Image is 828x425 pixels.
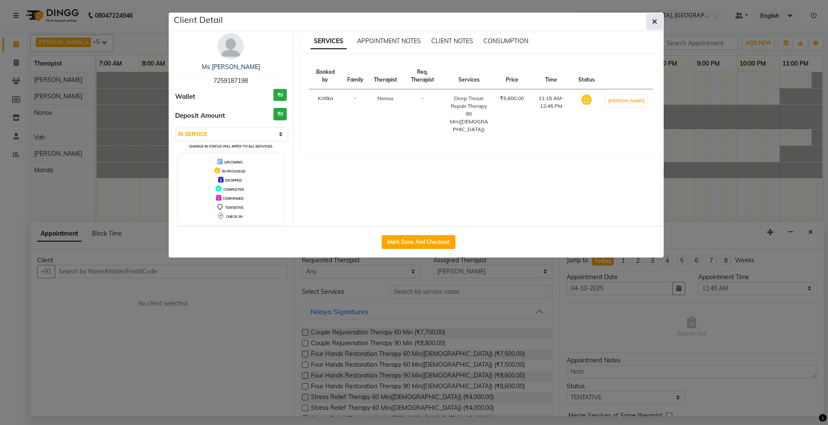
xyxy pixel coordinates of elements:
[342,63,369,89] th: Family
[224,160,243,164] span: UPCOMING
[448,94,489,133] div: Deep Tissue Repair Therapy 90 Min([DEMOGRAPHIC_DATA])
[175,111,225,121] span: Deposit Amount
[431,37,473,45] span: CLIENT NOTES
[310,34,347,49] span: SERVICES
[223,187,244,192] span: COMPLETED
[529,89,573,139] td: 11:15 AM-12:45 PM
[213,77,248,85] span: 7259187198
[606,95,647,106] button: [PERSON_NAME]
[202,63,260,71] a: Ms [PERSON_NAME]
[273,108,287,120] h3: ₹0
[309,63,342,89] th: Booked by
[377,95,393,101] span: Nonou
[175,92,195,102] span: Wallet
[573,63,600,89] th: Status
[382,235,455,249] button: Mark Done And Checkout
[483,37,528,45] span: CONSUMPTION
[273,89,287,101] h3: ₹0
[342,89,369,139] td: -
[495,63,529,89] th: Price
[443,63,495,89] th: Services
[357,37,421,45] span: APPOINTMENT NOTES
[225,205,244,210] span: TENTATIVE
[369,63,402,89] th: Therapist
[309,89,342,139] td: Kritika
[529,63,573,89] th: Time
[500,94,524,102] div: ₹5,600.00
[218,33,244,59] img: avatar
[222,169,245,173] span: IN PROGRESS
[402,63,443,89] th: Req. Therapist
[189,144,273,148] small: Change in status will apply to all services.
[226,214,242,219] span: CHECK-IN
[223,196,244,201] span: CONFIRMED
[402,89,443,139] td: -
[225,178,242,183] span: DROPPED
[174,13,223,26] h5: Client Detail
